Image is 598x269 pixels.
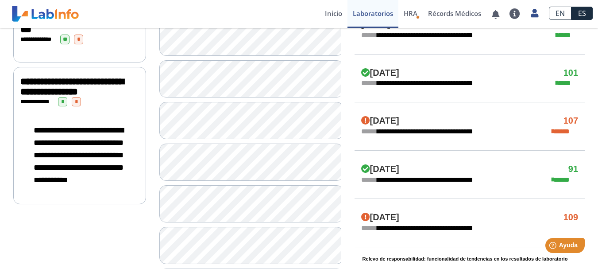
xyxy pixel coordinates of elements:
[361,116,399,126] h4: [DATE]
[568,164,578,175] h4: 91
[361,68,399,78] h4: [DATE]
[549,7,571,20] a: EN
[363,256,568,261] b: Relevo de responsabilidad: funcionalidad de tendencias en los resultados de laboratorio
[404,9,417,18] span: HRA
[563,68,578,78] h4: 101
[571,7,593,20] a: ES
[563,116,578,126] h4: 107
[361,164,399,175] h4: [DATE]
[519,234,588,259] iframe: Help widget launcher
[361,212,399,223] h4: [DATE]
[563,212,578,223] h4: 109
